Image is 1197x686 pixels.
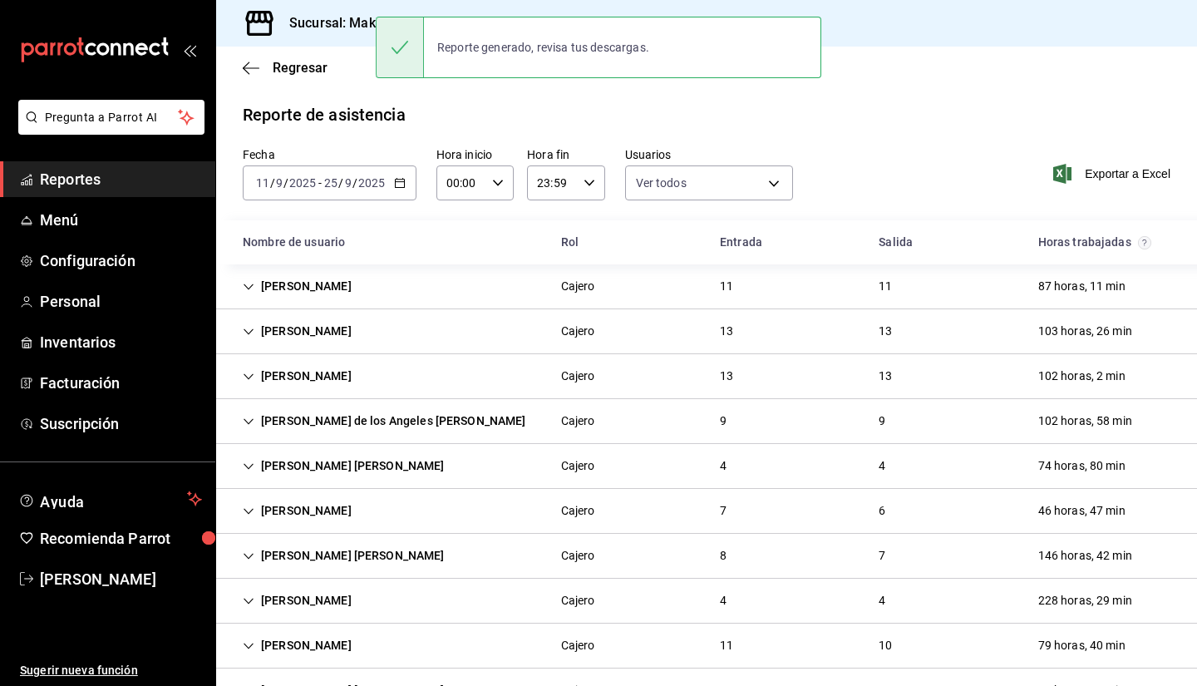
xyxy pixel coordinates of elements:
[707,406,740,437] div: Cell
[707,451,740,481] div: Cell
[243,149,416,160] label: Fecha
[40,372,202,394] span: Facturación
[216,579,1197,624] div: Row
[40,209,202,231] span: Menú
[216,309,1197,354] div: Row
[1025,316,1145,347] div: Cell
[561,547,595,565] div: Cajero
[865,496,899,526] div: Cell
[561,368,595,385] div: Cajero
[229,496,365,526] div: Cell
[865,540,899,571] div: Cell
[707,271,746,302] div: Cell
[865,451,899,481] div: Cell
[1025,227,1184,258] div: HeadCell
[424,29,663,66] div: Reporte generado, revisa tus descargas.
[1025,540,1145,571] div: Cell
[283,176,288,190] span: /
[344,176,352,190] input: --
[216,444,1197,489] div: Row
[548,227,707,258] div: HeadCell
[216,399,1197,444] div: Row
[216,624,1197,669] div: Row
[548,585,608,616] div: Cell
[548,316,608,347] div: Cell
[40,412,202,435] span: Suscripción
[40,168,202,190] span: Reportes
[216,220,1197,264] div: Head
[548,540,608,571] div: Cell
[255,176,270,190] input: --
[561,412,595,430] div: Cajero
[183,43,196,57] button: open_drawer_menu
[1138,236,1151,249] svg: El total de horas trabajadas por usuario es el resultado de la suma redondeada del registro de ho...
[352,176,357,190] span: /
[216,489,1197,534] div: Row
[1025,585,1145,616] div: Cell
[865,361,905,392] div: Cell
[1025,496,1139,526] div: Cell
[865,585,899,616] div: Cell
[1057,164,1170,184] button: Exportar a Excel
[865,406,899,437] div: Cell
[625,149,794,160] label: Usuarios
[1025,630,1139,661] div: Cell
[1025,271,1139,302] div: Cell
[548,406,608,437] div: Cell
[18,100,204,135] button: Pregunta a Parrot AI
[548,361,608,392] div: Cell
[707,630,746,661] div: Cell
[12,121,204,138] a: Pregunta a Parrot AI
[229,630,365,661] div: Cell
[216,534,1197,579] div: Row
[229,451,458,481] div: Cell
[561,502,595,520] div: Cajero
[865,630,905,661] div: Cell
[357,176,386,190] input: ----
[45,109,179,126] span: Pregunta a Parrot AI
[561,457,595,475] div: Cajero
[561,637,595,654] div: Cajero
[548,630,608,661] div: Cell
[243,102,406,127] div: Reporte de asistencia
[276,13,589,33] h3: Sucursal: Maku Poke Stop([GEOGRAPHIC_DATA])
[865,271,905,302] div: Cell
[20,662,202,679] span: Sugerir nueva función
[323,176,338,190] input: --
[548,271,608,302] div: Cell
[229,585,365,616] div: Cell
[40,568,202,590] span: [PERSON_NAME]
[275,176,283,190] input: --
[229,406,539,437] div: Cell
[318,176,322,190] span: -
[288,176,317,190] input: ----
[1025,451,1139,481] div: Cell
[229,540,458,571] div: Cell
[561,323,595,340] div: Cajero
[216,354,1197,399] div: Row
[636,175,687,191] span: Ver todos
[273,60,328,76] span: Regresar
[527,149,604,160] label: Hora fin
[865,227,1024,258] div: HeadCell
[40,489,180,509] span: Ayuda
[338,176,343,190] span: /
[707,585,740,616] div: Cell
[707,316,746,347] div: Cell
[707,496,740,526] div: Cell
[548,451,608,481] div: Cell
[707,540,740,571] div: Cell
[1025,361,1139,392] div: Cell
[436,149,514,160] label: Hora inicio
[229,227,548,258] div: HeadCell
[40,249,202,272] span: Configuración
[707,227,865,258] div: HeadCell
[229,361,365,392] div: Cell
[270,176,275,190] span: /
[865,316,905,347] div: Cell
[1025,406,1145,437] div: Cell
[40,527,202,550] span: Recomienda Parrot
[40,331,202,353] span: Inventarios
[40,290,202,313] span: Personal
